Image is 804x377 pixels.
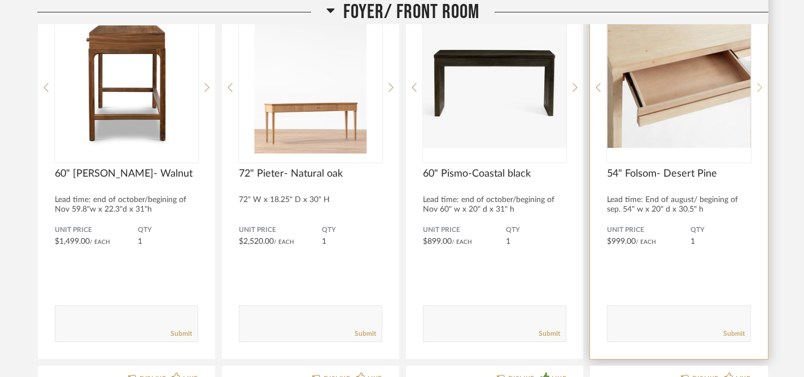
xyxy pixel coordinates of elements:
img: undefined [239,12,382,154]
span: 72" Pieter- Natural oak [239,168,382,180]
div: 72" W x 18.25" D x 30" H [239,195,382,205]
span: 54" Folsom- Desert Pine [607,168,750,180]
a: Submit [171,329,192,339]
span: Unit Price [239,226,322,235]
a: Submit [723,329,745,339]
div: Lead time: end of october/begining of Nov 60" w x 20" d x 31" h [423,195,566,214]
div: Lead time: end of october/begining of Nov 59.8"w x 22.3"d x 31"h [55,195,198,214]
span: 1 [506,238,510,246]
div: 1 [607,12,750,154]
span: 1 [138,238,142,246]
div: 1 [239,12,382,154]
div: 0 [423,12,566,154]
span: 1 [691,238,695,246]
span: QTY [138,226,198,235]
span: $2,520.00 [239,238,274,246]
span: $999.00 [607,238,636,246]
span: 1 [322,238,326,246]
span: / Each [452,239,472,245]
img: undefined [55,12,198,154]
span: Unit Price [607,226,690,235]
span: 60" [PERSON_NAME]- Walnut [55,168,198,180]
span: 60" Pismo-Coastal black [423,168,566,180]
span: / Each [274,239,294,245]
span: $1,499.00 [55,238,90,246]
div: Lead time: End of august/ begining of sep. 54" w x 20" d x 30.5" h [607,195,750,214]
span: QTY [691,226,751,235]
span: / Each [90,239,110,245]
a: Submit [355,329,376,339]
span: Unit Price [55,226,138,235]
span: QTY [506,226,566,235]
a: Submit [539,329,560,339]
img: undefined [423,12,566,154]
img: undefined [607,12,750,154]
span: $899.00 [423,238,452,246]
div: 2 [55,12,198,154]
span: QTY [322,226,382,235]
span: Unit Price [423,226,506,235]
span: / Each [636,239,656,245]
